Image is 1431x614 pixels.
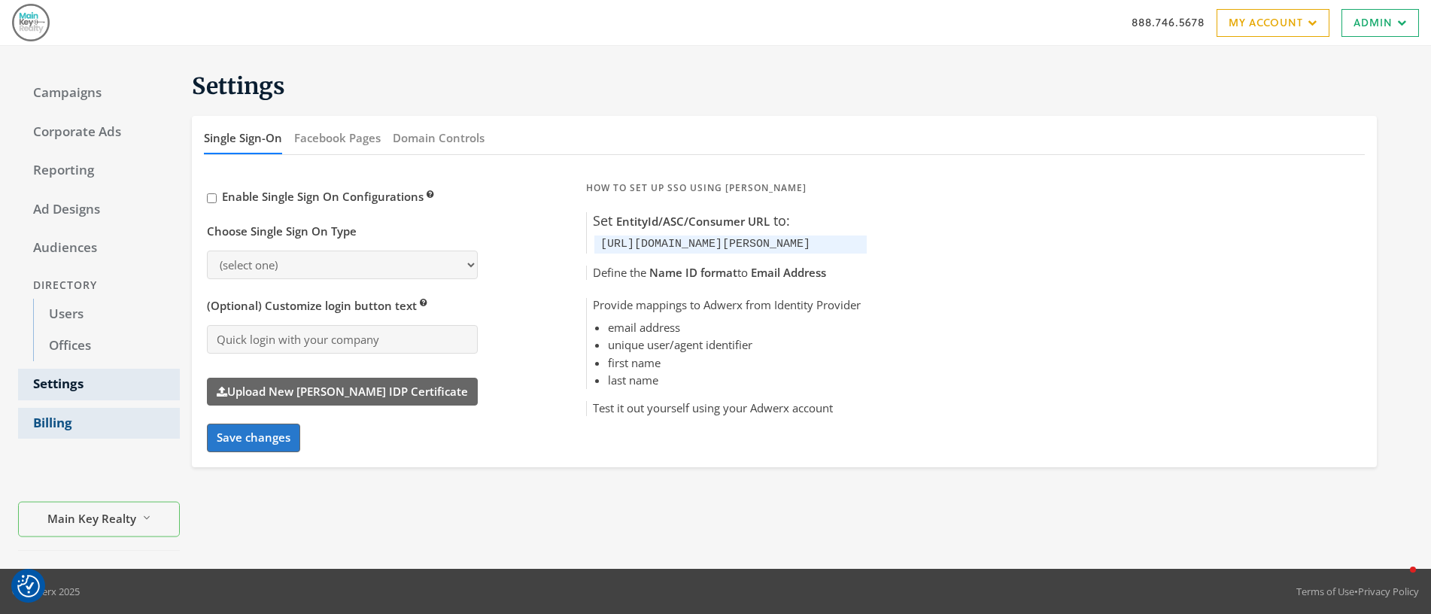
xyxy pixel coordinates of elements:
[587,401,867,416] h5: Test it out yourself using your Adwerx account
[1296,585,1354,598] a: Terms of Use
[204,122,282,154] button: Single Sign-On
[12,4,50,41] img: Adwerx
[586,182,867,194] h5: How to Set Up SSO Using [PERSON_NAME]
[18,272,180,299] div: Directory
[587,212,867,229] h5: Set to:
[18,194,180,226] a: Ad Designs
[294,122,381,154] button: Facebook Pages
[1380,563,1416,599] iframe: Intercom live chat
[608,354,861,372] li: first name
[17,575,40,597] img: Revisit consent button
[192,71,285,100] span: Settings
[207,298,427,313] span: (Optional) Customize login button text
[33,299,180,330] a: Users
[207,378,478,406] label: Upload New [PERSON_NAME] IDP Certificate
[1296,584,1419,599] div: •
[47,509,136,527] span: Main Key Realty
[33,330,180,362] a: Offices
[18,155,180,187] a: Reporting
[608,372,861,389] li: last name
[608,336,861,354] li: unique user/agent identifier
[751,265,826,280] span: Email Address
[207,224,357,239] h5: Choose Single Sign On Type
[1358,585,1419,598] a: Privacy Policy
[587,298,867,313] h5: Provide mappings to Adwerx from Identity Provider
[18,78,180,109] a: Campaigns
[18,502,180,537] button: Main Key Realty
[12,584,80,599] p: © Adwerx 2025
[207,193,217,203] input: Enable Single Sign On Configurations
[587,266,867,281] h5: Define the to
[18,117,180,148] a: Corporate Ads
[608,319,861,336] li: email address
[1217,9,1329,37] a: My Account
[393,122,485,154] button: Domain Controls
[649,265,737,280] span: Name ID format
[1132,14,1205,30] a: 888.746.5678
[600,238,810,251] code: [URL][DOMAIN_NAME][PERSON_NAME]
[18,233,180,264] a: Audiences
[1341,9,1419,37] a: Admin
[18,369,180,400] a: Settings
[207,424,300,451] button: Save changes
[17,575,40,597] button: Consent Preferences
[616,214,770,229] span: EntityId/ASC/Consumer URL
[18,408,180,439] a: Billing
[222,189,434,204] span: Enable Single Sign On Configurations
